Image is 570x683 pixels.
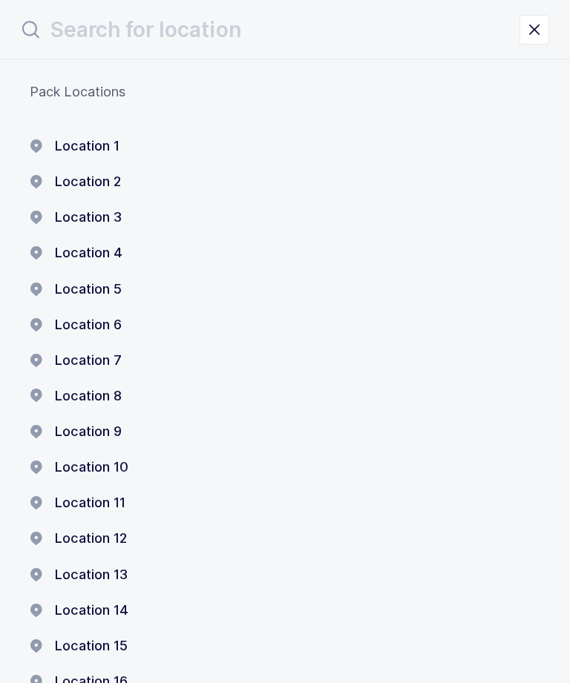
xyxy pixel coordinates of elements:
[30,279,121,297] button: Location 5
[517,15,546,44] button: close drawer
[30,598,128,616] button: Location 14
[30,634,127,652] button: Location 15
[30,208,121,225] button: Location 3
[30,243,122,261] button: Location 4
[30,456,128,474] button: Location 10
[18,12,517,47] input: Search for location
[30,350,121,368] button: Location 7
[30,492,125,509] button: Location 11
[30,314,121,332] button: Location 6
[30,563,127,581] button: Location 13
[30,420,121,438] button: Location 9
[30,172,120,190] button: Location 2
[30,83,540,101] div: Pack Locations
[30,136,119,154] button: Location 1
[30,527,126,545] button: Location 12
[30,386,121,403] button: Location 8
